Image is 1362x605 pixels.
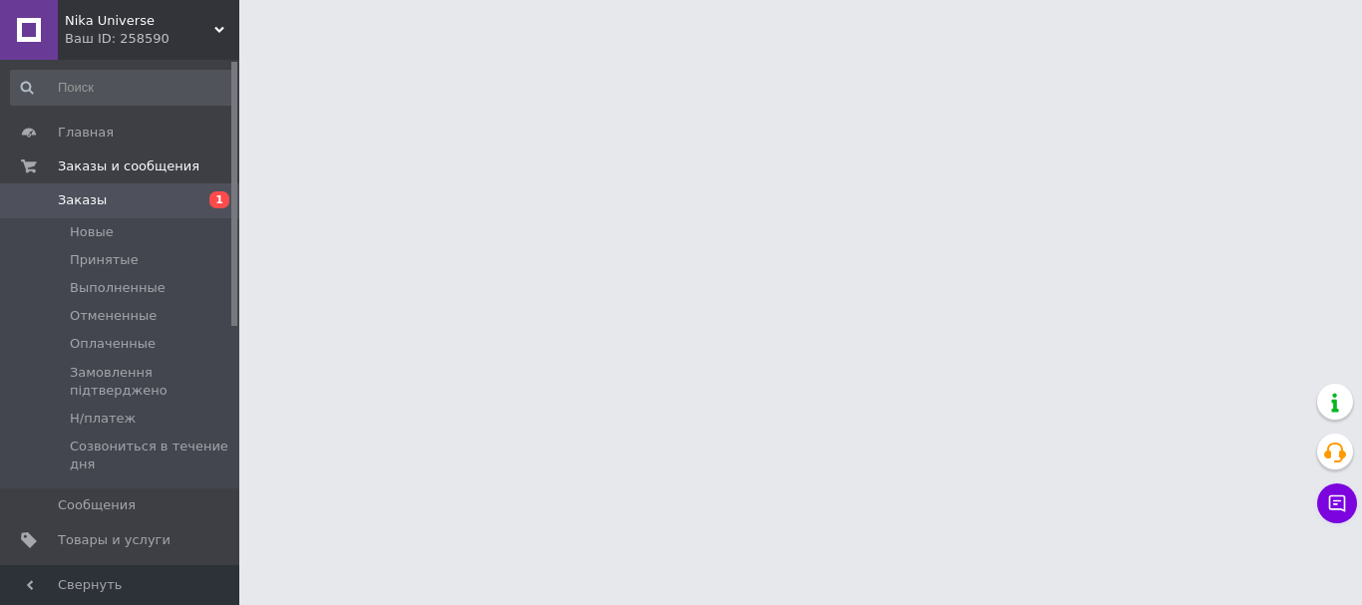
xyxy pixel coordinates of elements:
span: Заказы [58,191,107,209]
span: Н/платеж [70,410,136,428]
span: Сообщения [58,496,136,514]
span: Принятые [70,251,139,269]
span: Товары и услуги [58,531,170,549]
input: Поиск [10,70,235,106]
div: Ваш ID: 258590 [65,30,239,48]
span: Новые [70,223,114,241]
span: Оплаченные [70,335,156,353]
button: Чат с покупателем [1317,483,1357,523]
span: Созвониться в течение дня [70,438,233,473]
span: Главная [58,124,114,142]
span: Nika Universe [65,12,214,30]
span: 1 [209,191,229,208]
span: Отмененные [70,307,157,325]
span: Заказы и сообщения [58,157,199,175]
span: Замовлення підтверджено [70,364,233,400]
span: Выполненные [70,279,166,297]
